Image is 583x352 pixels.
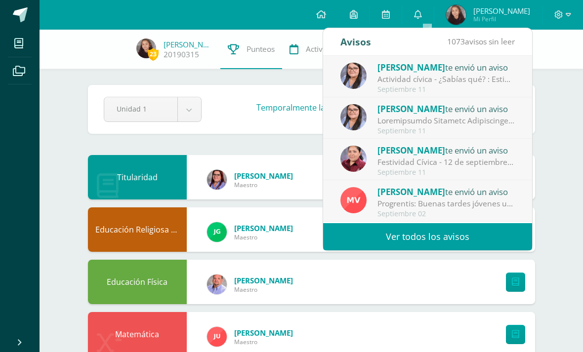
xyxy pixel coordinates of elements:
[447,36,465,47] span: 1073
[473,15,530,23] span: Mi Perfil
[234,181,293,189] span: Maestro
[88,207,187,252] div: Educación Religiosa Escolar
[377,210,515,218] div: Septiembre 02
[340,63,367,89] img: 17db063816693a26b2c8d26fdd0faec0.png
[377,127,515,135] div: Septiembre 11
[377,102,515,115] div: te envió un aviso
[377,115,515,126] div: Recordatorio Festival Gastronómico : Estimados estudiantes reciban un atento y cordial saludo, po...
[377,62,445,73] span: [PERSON_NAME]
[234,338,293,346] span: Maestro
[377,103,445,115] span: [PERSON_NAME]
[377,61,515,74] div: te envió un aviso
[104,97,201,121] a: Unidad 1
[207,170,227,190] img: fda4ebce342fd1e8b3b59cfba0d95288.png
[447,36,515,47] span: avisos sin leer
[323,223,532,250] a: Ver todos los avisos
[207,327,227,347] img: b5613e1a4347ac065b47e806e9a54e9c.png
[88,155,187,199] div: Titularidad
[377,145,445,156] span: [PERSON_NAME]
[117,97,165,120] span: Unidad 1
[306,44,346,54] span: Actividades
[234,285,293,294] span: Maestro
[340,104,367,130] img: 17db063816693a26b2c8d26fdd0faec0.png
[377,85,515,94] div: Septiembre 11
[377,185,515,198] div: te envió un aviso
[234,328,293,338] span: [PERSON_NAME]
[136,39,156,58] img: 572731e916f884d71ba8e5c6726a44ec.png
[247,44,275,54] span: Punteos
[340,146,367,172] img: ca38207ff64f461ec141487f36af9fbf.png
[446,5,466,25] img: 572731e916f884d71ba8e5c6726a44ec.png
[164,49,199,60] a: 20190315
[256,102,472,113] h3: Temporalmente las notas .
[340,28,371,55] div: Avisos
[282,30,353,69] a: Actividades
[340,187,367,213] img: 1ff341f52347efc33ff1d2a179cbdb51.png
[377,156,515,168] div: Festividad Cívica - 12 de septiembre: Buen día estimadas familias. Comparto información de requer...
[473,6,530,16] span: [PERSON_NAME]
[234,233,293,241] span: Maestro
[148,48,159,60] span: 23
[234,171,293,181] span: [PERSON_NAME]
[207,274,227,294] img: 6c58b5a751619099581147680274b29f.png
[220,30,282,69] a: Punteos
[377,168,515,177] div: Septiembre 11
[88,260,187,304] div: Educación Física
[377,74,515,85] div: Actividad cívica - ¿Sabías qué? : Estimados jóvenes reciban un cordial saludo, por este medio les...
[377,198,515,209] div: Progrentis: Buenas tardes jóvenes un abrazo. El día de mañana traer su dispositivo como siempre, ...
[377,144,515,156] div: te envió un aviso
[234,275,293,285] span: [PERSON_NAME]
[164,39,213,49] a: [PERSON_NAME]
[234,223,293,233] span: [PERSON_NAME]
[207,222,227,242] img: 3da61d9b1d2c0c7b8f7e89c78bbce001.png
[377,186,445,197] span: [PERSON_NAME]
